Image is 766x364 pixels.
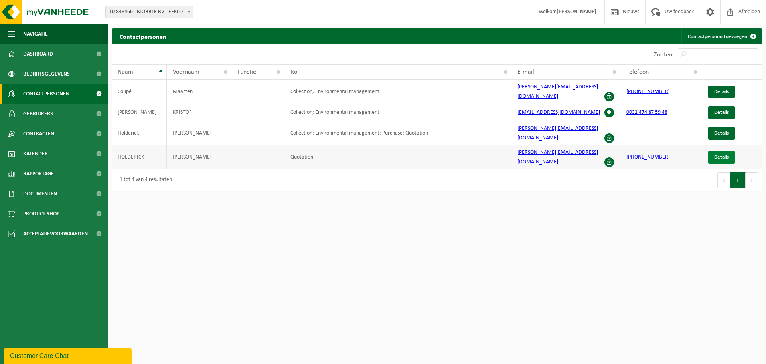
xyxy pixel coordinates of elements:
span: Naam [118,69,133,75]
a: Details [708,127,735,140]
td: Coupé [112,80,167,103]
td: [PERSON_NAME] [167,121,231,145]
button: Next [746,172,758,188]
td: Collection; Environmental management; Purchase; Quotation [284,121,511,145]
a: [PERSON_NAME][EMAIL_ADDRESS][DOMAIN_NAME] [517,149,598,165]
a: [PHONE_NUMBER] [626,154,670,160]
span: Telefoon [626,69,649,75]
td: KRISTOF [167,103,231,121]
a: 0032 474 87 59 48 [626,109,667,115]
a: [PHONE_NUMBER] [626,89,670,95]
div: 1 tot 4 van 4 resultaten [116,173,172,187]
span: Contactpersonen [23,84,69,104]
td: HOLDERICK [112,145,167,169]
span: Details [714,131,729,136]
td: [PERSON_NAME] [167,145,231,169]
td: Collection; Environmental management [284,103,511,121]
label: Zoeken: [654,52,674,58]
a: Details [708,86,735,98]
td: Holderick [112,121,167,145]
td: Quotation [284,145,511,169]
span: Product Shop [23,204,59,224]
span: Navigatie [23,24,48,44]
a: [PERSON_NAME][EMAIL_ADDRESS][DOMAIN_NAME] [517,125,598,141]
strong: [PERSON_NAME] [557,9,596,15]
span: Kalender [23,144,48,164]
a: Contactpersoon toevoegen [681,28,761,44]
span: Functie [237,69,256,75]
td: Collection; Environmental management [284,80,511,103]
span: Details [714,155,729,160]
button: 1 [730,172,746,188]
a: Details [708,106,735,119]
span: Voornaam [173,69,199,75]
span: Acceptatievoorwaarden [23,224,88,244]
td: Maarten [167,80,231,103]
button: Previous [717,172,730,188]
span: 10-848466 - MOBBLE BV - EEKLO [105,6,193,18]
span: Rapportage [23,164,54,184]
a: [PERSON_NAME][EMAIL_ADDRESS][DOMAIN_NAME] [517,84,598,99]
h2: Contactpersonen [112,28,174,44]
span: Details [714,89,729,94]
span: Documenten [23,184,57,204]
span: Details [714,110,729,115]
a: [EMAIL_ADDRESS][DOMAIN_NAME] [517,109,600,115]
span: E-mail [517,69,534,75]
span: 10-848466 - MOBBLE BV - EEKLO [106,6,193,18]
span: Rol [290,69,299,75]
span: Gebruikers [23,104,53,124]
td: [PERSON_NAME] [112,103,167,121]
a: Details [708,151,735,164]
span: Contracten [23,124,54,144]
iframe: chat widget [4,346,133,364]
span: Dashboard [23,44,53,64]
span: Bedrijfsgegevens [23,64,70,84]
